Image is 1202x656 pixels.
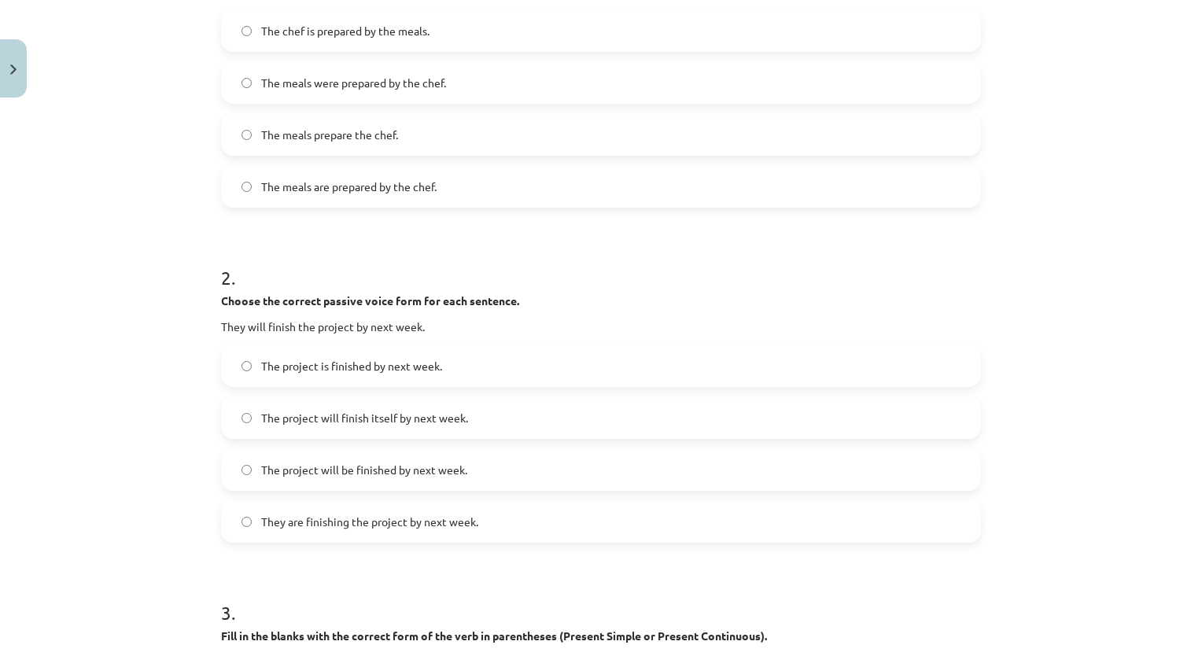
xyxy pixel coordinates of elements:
[221,239,981,288] h1: 2 .
[221,574,981,623] h1: 3 .
[242,413,252,423] input: The project will finish itself by next week.
[242,26,252,36] input: The chef is prepared by the meals.
[261,462,467,478] span: The project will be finished by next week.
[261,179,437,195] span: The meals are prepared by the chef.
[261,514,478,530] span: They are finishing the project by next week.
[242,78,252,88] input: The meals were prepared by the chef.
[261,358,442,374] span: The project is finished by next week.
[242,517,252,527] input: They are finishing the project by next week.
[10,64,17,75] img: icon-close-lesson-0947bae3869378f0d4975bcd49f059093ad1ed9edebbc8119c70593378902aed.svg
[261,410,468,426] span: The project will finish itself by next week.
[221,628,767,643] strong: Fill in the blanks with the correct form of the verb in parentheses (Present Simple or Present Co...
[261,127,398,143] span: The meals prepare the chef.
[242,182,252,192] input: The meals are prepared by the chef.
[242,130,252,140] input: The meals prepare the chef.
[242,361,252,371] input: The project is finished by next week.
[242,465,252,475] input: The project will be finished by next week.
[221,293,519,308] strong: Choose the correct passive voice form for each sentence.
[221,319,981,335] p: They will finish the project by next week.
[261,75,446,91] span: The meals were prepared by the chef.
[261,23,430,39] span: The chef is prepared by the meals.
